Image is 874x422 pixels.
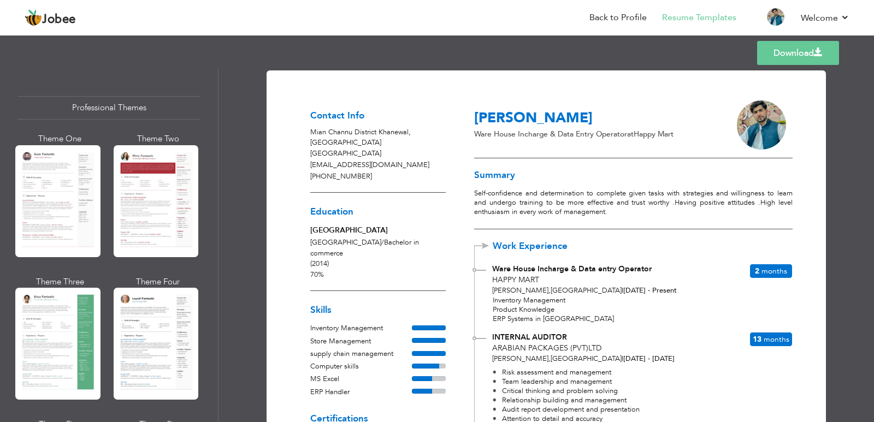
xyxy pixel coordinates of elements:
[493,368,640,377] li: Risk assessment and management
[310,171,446,182] p: [PHONE_NUMBER]
[492,343,601,353] span: ARABIAN PACKAGES (Pvt)Ltd
[548,286,551,295] span: ,
[310,259,329,269] span: (2014)
[310,336,412,347] div: Store Management
[474,129,713,140] p: Ware House Incharge & Data entry Operator Happy Mart
[310,387,412,398] div: ERP Handler
[381,237,384,247] span: /
[493,296,787,324] p: Inventory Management Product Knowledge ERP Systems in [GEOGRAPHIC_DATA]
[474,170,792,181] h3: Summary
[755,266,759,276] span: 2
[310,361,412,372] div: Computer skills
[492,332,567,342] span: INTERNAL AUDITOR
[493,241,585,252] span: Work Experience
[492,275,539,285] span: Happy Mart
[492,286,622,295] span: [PERSON_NAME] [GEOGRAPHIC_DATA]
[25,9,42,27] img: jobee.io
[492,264,652,274] span: Ware House Incharge & Data entry Operator
[767,8,784,26] img: Profile Img
[492,354,622,364] span: [PERSON_NAME] [GEOGRAPHIC_DATA]
[753,334,761,344] span: 13
[761,266,787,276] span: Months
[42,14,76,26] span: Jobee
[17,133,103,145] div: Theme One
[662,11,736,24] a: Resume Templates
[409,127,411,137] span: ,
[310,374,412,385] div: MS Excel
[801,11,849,25] a: Welcome
[622,354,623,364] span: |
[474,189,792,217] p: Self-confidence and determination to complete given tasks with strategies and willingness to lear...
[116,276,201,288] div: Theme Four
[764,334,789,344] span: Months
[589,11,647,24] a: Back to Profile
[17,96,200,120] div: Professional Themes
[116,133,201,145] div: Theme Two
[25,9,76,27] a: Jobee
[310,349,412,360] div: supply chain management
[310,127,446,159] p: Mian Channu District Khanewal [GEOGRAPHIC_DATA] [GEOGRAPHIC_DATA]
[310,160,446,171] p: [EMAIL_ADDRESS][DOMAIN_NAME]
[310,323,412,334] div: Inventory Management
[310,237,419,258] span: [GEOGRAPHIC_DATA] Bachelor in commerce
[310,305,446,316] h3: Skills
[310,225,446,236] div: [GEOGRAPHIC_DATA]
[622,354,675,364] span: [DATE] - [DATE]
[310,111,446,121] h3: Contact Info
[310,270,324,280] span: 70%
[310,207,446,217] h3: Education
[622,286,623,295] span: |
[493,377,640,387] li: Team leadership and management
[622,286,677,295] span: [DATE] - Present
[548,354,551,364] span: ,
[474,110,713,127] h3: [PERSON_NAME]
[493,387,640,396] li: Critical thinking and problem solving
[17,276,103,288] div: Theme Three
[627,129,634,139] span: at
[493,405,640,414] li: Audit report development and presentation
[757,41,839,65] a: Download
[737,100,786,150] img: IxmSREUBiT0C1rkxJNyyVI1FjHEbMEXiCAunFMxjO9+mHbvr3YsXcnduzKMR2SW1iAHQcPYltBPrYcOIC8siMWTlXKeVyieMF...
[493,396,640,405] li: Relationship building and management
